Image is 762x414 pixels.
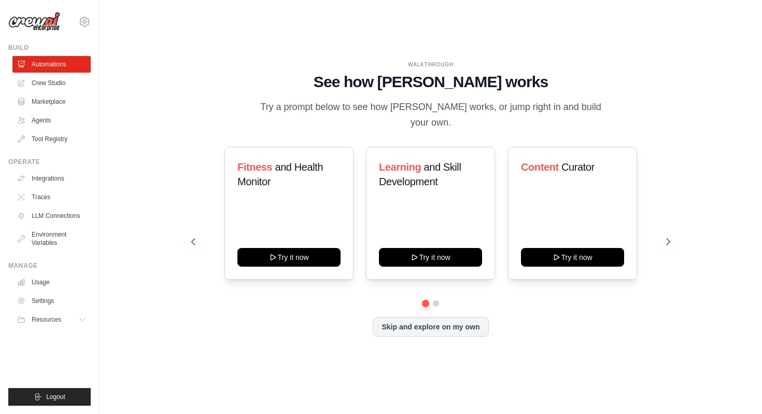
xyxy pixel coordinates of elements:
[257,100,605,130] p: Try a prompt below to see how [PERSON_NAME] works, or jump right in and build your own.
[379,161,461,187] span: and Skill Development
[521,248,624,267] button: Try it now
[12,75,91,91] a: Crew Studio
[12,170,91,187] a: Integrations
[12,311,91,328] button: Resources
[12,131,91,147] a: Tool Registry
[379,248,482,267] button: Try it now
[521,161,559,173] span: Content
[8,388,91,406] button: Logout
[46,393,65,401] span: Logout
[8,158,91,166] div: Operate
[373,317,488,337] button: Skip and explore on my own
[12,93,91,110] a: Marketplace
[12,274,91,291] a: Usage
[12,226,91,251] a: Environment Variables
[561,161,594,173] span: Curator
[191,73,670,91] h1: See how [PERSON_NAME] works
[8,261,91,270] div: Manage
[12,56,91,73] a: Automations
[237,248,341,267] button: Try it now
[237,161,323,187] span: and Health Monitor
[379,161,421,173] span: Learning
[12,112,91,129] a: Agents
[12,208,91,224] a: LLM Connections
[12,293,91,309] a: Settings
[191,61,670,68] div: WALKTHROUGH
[32,315,61,324] span: Resources
[8,12,60,32] img: Logo
[12,189,91,205] a: Traces
[8,44,91,52] div: Build
[237,161,272,173] span: Fitness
